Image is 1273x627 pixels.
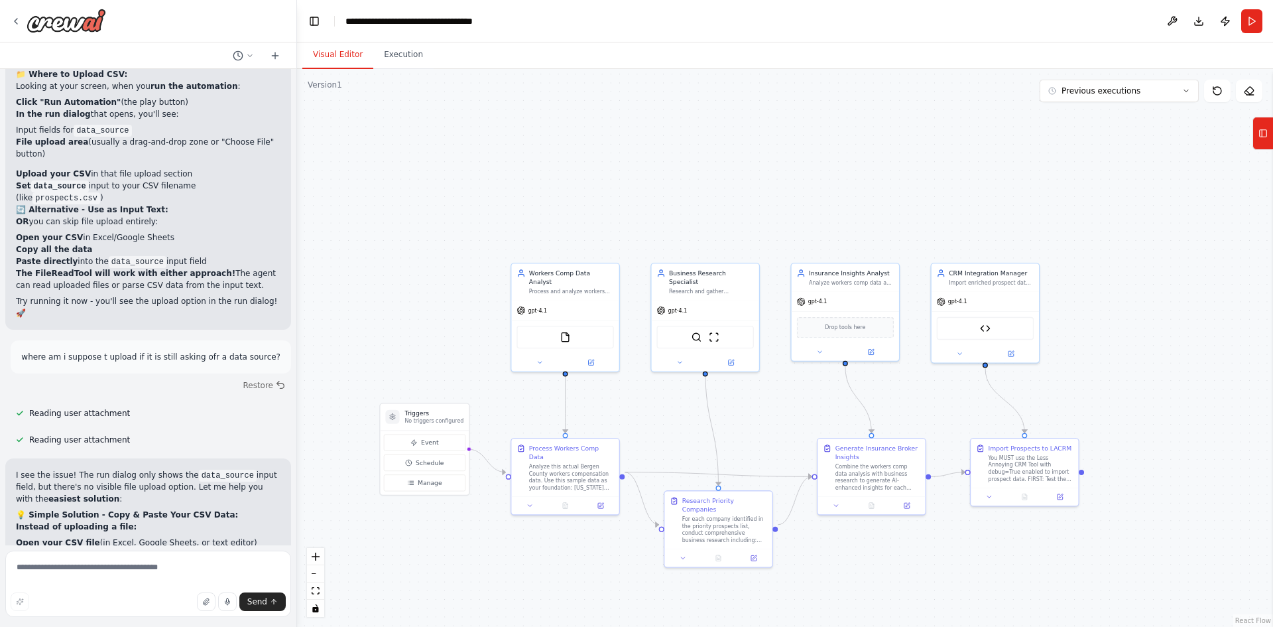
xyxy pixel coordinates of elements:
[16,169,91,178] strong: Upload your CSV
[700,553,737,563] button: No output available
[16,269,235,278] strong: The FileReadTool will work with either approach!
[986,348,1036,359] button: Open in side panel
[16,96,280,108] p: (the play button)
[841,366,876,433] g: Edge from d0d5172b-755c-4933-b79e-ef4298ccbc3a to 0b90a412-c45e-4e75-af09-1a0ba98fc4a8
[21,351,280,363] p: where am i suppose t upload if it is still asking ofr a data source?
[560,332,571,342] img: FileReadTool
[930,263,1040,364] div: CRM Integration ManagerImport enriched prospect data directly into Less Annoying CRM using the en...
[384,435,465,451] button: Event
[27,9,106,33] img: Logo
[825,323,865,332] span: Drop tools here
[384,474,465,491] button: Manage
[529,269,614,286] div: Workers Comp Data Analyst
[421,439,438,447] span: Event
[373,41,434,69] button: Execution
[529,463,614,491] div: Analyze this actual Bergen County workers compensation data. Use this sample data as your foundat...
[468,445,506,476] g: Edge from triggers to 72fa10e0-f0ea-4903-8151-1fd07d337e16
[16,137,88,147] strong: File upload area
[16,70,127,79] strong: 📁 Where to Upload CSV:
[625,468,812,481] g: Edge from 72fa10e0-f0ea-4903-8151-1fd07d337e16 to 0b90a412-c45e-4e75-af09-1a0ba98fc4a8
[16,469,280,505] p: I see the issue! The run dialog only shows the input field, but there's no visible file upload op...
[16,98,121,107] strong: Click "Run Automation"
[739,553,768,563] button: Open in side panel
[981,368,1029,433] g: Edge from f71636cd-ccef-405c-876c-ec18cdc5a359 to cc3c0fce-a2b5-4fe6-8adc-3a42bdc297a6
[404,418,463,425] p: No triggers configured
[218,592,237,611] button: Click to speak your automation idea
[16,257,78,266] strong: Paste directly
[669,288,754,295] div: Research and gather comprehensive information about the top priority businesses identified in the...
[307,548,324,565] button: zoom in
[650,263,760,372] div: Business Research SpecialistResearch and gather comprehensive information about the top priority ...
[384,454,465,471] button: Schedule
[547,500,584,511] button: No output available
[16,181,89,190] strong: Set
[227,48,259,64] button: Switch to previous chat
[682,516,767,543] div: For each company identified in the priority prospects list, conduct comprehensive business resear...
[16,205,168,214] strong: 🔄 Alternative - Use as Input Text:
[305,12,324,31] button: Hide left sidebar
[307,548,324,617] div: React Flow controls
[345,15,516,28] nav: breadcrumb
[418,478,442,487] span: Manage
[16,180,280,204] p: input to your CSV filename (like )
[29,408,130,419] span: Reading user attachment
[197,592,215,611] button: Upload files
[835,463,920,491] div: Combine the workers comp data analysis with business research to generate AI-enhanced insights fo...
[16,245,92,254] strong: Copy all the data
[511,438,620,516] div: Process Workers Comp DataAnalyze this actual Bergen County workers compensation data. Use this sa...
[892,500,922,511] button: Open in side panel
[199,470,257,482] code: data_source
[16,232,280,244] li: in Excel/Google Sheets
[989,454,1073,482] div: You MUST use the Less Annoying CRM Tool with debug=True enabled to import prospect data. FIRST: T...
[239,592,286,611] button: Send
[16,168,280,180] p: in that file upload section
[16,80,280,92] p: Looking at your screen, when you :
[237,376,291,395] button: Restore
[931,468,965,481] g: Edge from 0b90a412-c45e-4e75-af09-1a0ba98fc4a8 to cc3c0fce-a2b5-4fe6-8adc-3a42bdc297a6
[846,347,896,358] button: Open in side panel
[109,256,166,268] code: data_source
[379,403,469,496] div: TriggersNo triggers configuredEventScheduleManage
[692,332,702,342] img: SerplyWebSearchTool
[561,368,570,433] g: Edge from 0e85437b-545c-429a-8c41-fc76e44e6163 to 72fa10e0-f0ea-4903-8151-1fd07d337e16
[16,255,280,267] li: into the input field
[790,263,900,362] div: Insurance Insights AnalystAnalyze workers comp data and business research to generate AI-enhanced...
[701,368,723,485] g: Edge from ec07ea99-c0fc-4876-9652-cb629f1e5dd1 to 8885b9d7-271c-46c1-8292-1f1ff2cc05c4
[528,307,547,314] span: gpt-4.1
[949,269,1034,277] div: CRM Integration Manager
[682,496,767,514] div: Research Priority Companies
[307,600,324,617] button: toggle interactivity
[706,358,756,368] button: Open in side panel
[511,263,620,372] div: Workers Comp Data AnalystProcess and analyze workers compensation insurance data from {data_sourc...
[247,596,267,607] span: Send
[74,125,131,137] code: data_source
[307,583,324,600] button: fit view
[16,537,280,549] li: (in Excel, Google Sheets, or text editor)
[16,109,91,119] strong: In the run dialog
[48,494,119,504] strong: easiest solution
[151,82,238,91] strong: run the automation
[980,323,991,334] img: Less Annoying CRM Lead Creator
[16,295,280,319] p: Try running it now - you'll see the upload option in the run dialog! 🚀
[835,444,920,461] div: Generate Insurance Broker Insights
[808,298,827,305] span: gpt-4.1
[265,48,286,64] button: Start a new chat
[307,565,324,583] button: zoom out
[817,438,926,516] div: Generate Insurance Broker InsightsCombine the workers comp data analysis with business research t...
[625,468,658,529] g: Edge from 72fa10e0-f0ea-4903-8151-1fd07d337e16 to 8885b9d7-271c-46c1-8292-1f1ff2cc05c4
[31,180,89,192] code: data_source
[32,192,100,204] code: prospects.csv
[16,538,100,547] strong: Open your CSV file
[664,490,773,568] div: Research Priority CompaniesFor each company identified in the priority prospects list, conduct co...
[585,500,615,511] button: Open in side panel
[566,358,616,368] button: Open in side panel
[29,435,130,445] span: Reading user attachment
[16,522,137,531] strong: Instead of uploading a file:
[1045,492,1075,502] button: Open in side panel
[970,438,1079,507] div: Import Prospects to LACRMYou MUST use the Less Annoying CRM Tool with debug=True enabled to impor...
[989,444,1072,453] div: Import Prospects to LACRM
[1040,80,1199,102] button: Previous executions
[302,41,373,69] button: Visual Editor
[1006,492,1043,502] button: No output available
[809,279,894,287] div: Analyze workers comp data and business research to generate AI-enhanced insights for each priorit...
